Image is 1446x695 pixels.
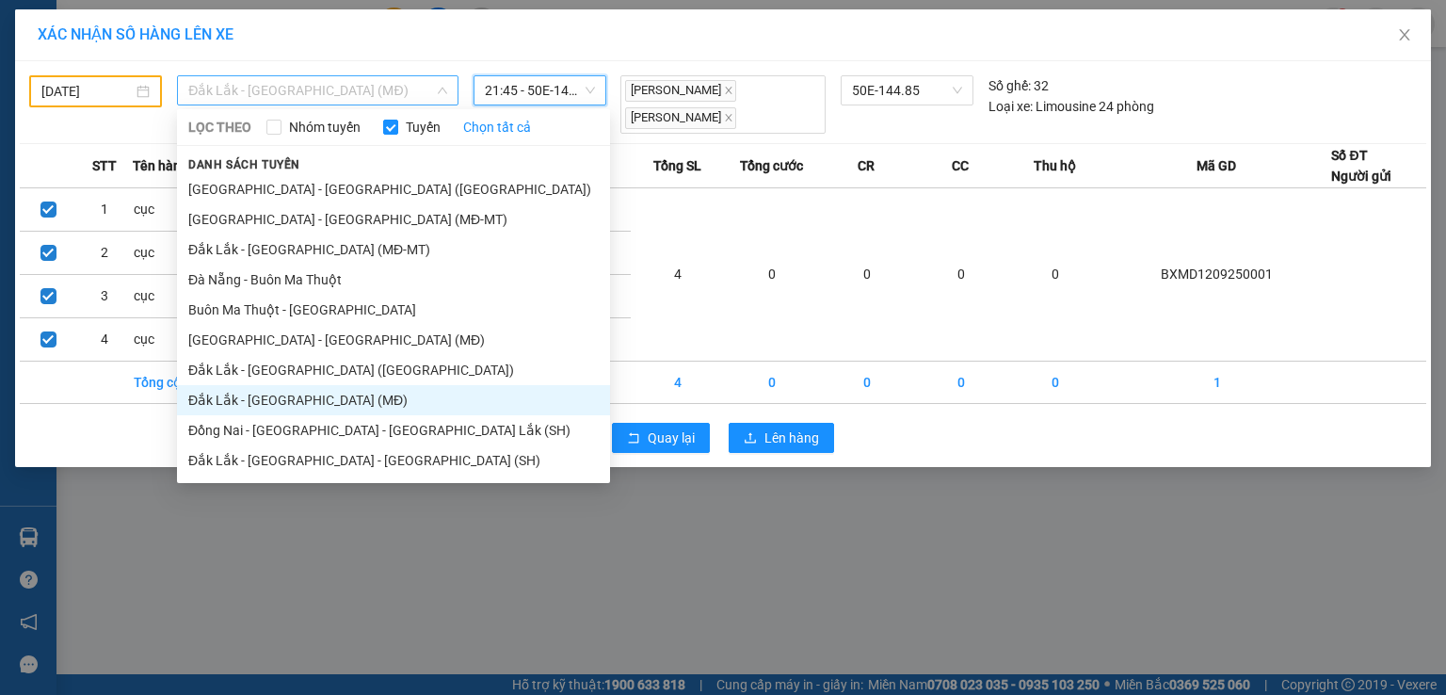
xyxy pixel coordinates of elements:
td: 4 [631,187,725,361]
li: Đắk Lắk - [GEOGRAPHIC_DATA] ([GEOGRAPHIC_DATA]) [177,355,610,385]
td: BXMD1209250001 [1102,187,1331,361]
span: down [437,85,448,96]
div: Limousine 24 phòng [988,96,1154,117]
td: cục [133,274,227,317]
span: Tổng SL [653,155,701,176]
span: Danh sách tuyến [177,156,312,173]
span: Thu hộ [1034,155,1076,176]
span: Số ghế: [988,75,1031,96]
div: 32 [988,75,1049,96]
span: close [724,113,733,122]
div: Số ĐT Người gửi [1331,145,1391,186]
input: 12/09/2025 [41,81,133,102]
td: 0 [725,187,819,361]
li: Đắk Lắk - [GEOGRAPHIC_DATA] (MĐ-MT) [177,234,610,265]
td: Tổng cộng [133,361,227,403]
span: [PERSON_NAME] [625,80,736,102]
span: Tuyến [398,117,448,137]
span: Đắk Lắk - Sài Gòn (MĐ) [188,76,447,105]
span: Lên hàng [764,428,819,448]
span: upload [744,431,757,446]
td: 0 [1008,361,1102,403]
span: 21:45 - 50E-144.85 [485,76,595,105]
span: XÁC NHẬN SỐ HÀNG LÊN XE [38,25,233,43]
td: 0 [914,361,1008,403]
span: CR [858,155,875,176]
span: Nhóm tuyến [281,117,368,137]
td: 0 [819,187,913,361]
li: [GEOGRAPHIC_DATA] - [GEOGRAPHIC_DATA] (MĐ-MT) [177,204,610,234]
td: 1 [1102,361,1331,403]
span: close [724,86,733,95]
td: 0 [725,361,819,403]
li: Đắk Lắk - [GEOGRAPHIC_DATA] (MĐ) [177,385,610,415]
a: Chọn tất cả [463,117,531,137]
li: Đồng Nai - [GEOGRAPHIC_DATA] - [GEOGRAPHIC_DATA] Lắk (SH) [177,415,610,445]
span: Loại xe: [988,96,1033,117]
span: LỌC THEO [188,117,251,137]
li: Đà Nẵng - Buôn Ma Thuột [177,265,610,295]
span: Tổng cước [740,155,803,176]
li: Buôn Ma Thuột - [GEOGRAPHIC_DATA] [177,295,610,325]
li: Đắk Lắk - [GEOGRAPHIC_DATA] - [GEOGRAPHIC_DATA] (SH) [177,445,610,476]
span: 50E-144.85 [852,76,961,105]
span: Tên hàng [133,155,188,176]
td: 0 [819,361,913,403]
td: cục [133,317,227,361]
span: CC [952,155,969,176]
span: STT [92,155,117,176]
span: Quay lại [648,428,695,448]
span: rollback [627,431,640,446]
td: 0 [1008,187,1102,361]
td: cục [133,231,227,274]
td: 0 [914,187,1008,361]
button: rollbackQuay lại [612,423,710,453]
li: [GEOGRAPHIC_DATA] - [GEOGRAPHIC_DATA] (MĐ) [177,325,610,355]
span: [PERSON_NAME] [625,107,736,129]
li: [GEOGRAPHIC_DATA] - [GEOGRAPHIC_DATA] ([GEOGRAPHIC_DATA]) [177,174,610,204]
button: uploadLên hàng [729,423,834,453]
button: Close [1378,9,1431,62]
td: 2 [76,231,133,274]
span: Mã GD [1197,155,1236,176]
td: cục [133,187,227,231]
td: 3 [76,274,133,317]
td: 1 [76,187,133,231]
span: close [1397,27,1412,42]
td: 4 [76,317,133,361]
td: 4 [631,361,725,403]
